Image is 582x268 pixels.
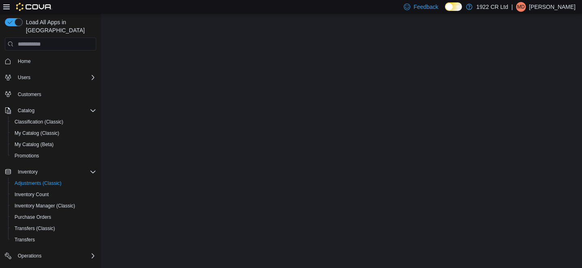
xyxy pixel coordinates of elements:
button: Purchase Orders [8,211,99,223]
span: Customers [18,91,41,98]
p: | [511,2,513,12]
span: Inventory [15,167,96,177]
button: My Catalog (Classic) [8,128,99,139]
span: Inventory Count [15,191,49,198]
img: Cova [16,3,52,11]
span: Users [18,74,30,81]
button: Classification (Classic) [8,116,99,128]
button: Home [2,55,99,67]
button: Inventory Count [8,189,99,200]
span: Operations [18,253,42,259]
button: Inventory [15,167,41,177]
a: Adjustments (Classic) [11,178,65,188]
span: Purchase Orders [11,212,96,222]
span: Adjustments (Classic) [15,180,61,186]
span: Adjustments (Classic) [11,178,96,188]
a: Transfers [11,235,38,245]
span: Operations [15,251,96,261]
span: Transfers [11,235,96,245]
button: Adjustments (Classic) [8,178,99,189]
span: Home [15,56,96,66]
button: Customers [2,88,99,100]
p: 1922 CR Ltd [477,2,508,12]
span: Purchase Orders [15,214,51,220]
span: Transfers (Classic) [11,224,96,233]
a: Promotions [11,151,42,161]
span: Users [15,73,96,82]
span: My Catalog (Beta) [11,140,96,149]
span: Catalog [18,107,34,114]
span: Transfers [15,237,35,243]
span: Transfers (Classic) [15,225,55,232]
span: Inventory [18,169,38,175]
span: Feedback [413,3,438,11]
span: Promotions [11,151,96,161]
button: Transfers (Classic) [8,223,99,234]
span: Customers [15,89,96,99]
a: Purchase Orders [11,212,55,222]
button: Inventory Manager (Classic) [8,200,99,211]
span: MD [517,2,525,12]
input: Dark Mode [445,2,462,11]
button: Users [15,73,34,82]
button: My Catalog (Beta) [8,139,99,150]
button: Catalog [15,106,38,115]
button: Catalog [2,105,99,116]
button: Promotions [8,150,99,161]
span: Promotions [15,153,39,159]
a: Customers [15,90,44,99]
span: My Catalog (Beta) [15,141,54,148]
span: Home [18,58,31,65]
span: My Catalog (Classic) [11,128,96,138]
button: Inventory [2,166,99,178]
span: Classification (Classic) [11,117,96,127]
a: My Catalog (Classic) [11,128,63,138]
span: Inventory Count [11,190,96,199]
a: Inventory Count [11,190,52,199]
span: Load All Apps in [GEOGRAPHIC_DATA] [23,18,96,34]
a: Home [15,57,34,66]
span: Catalog [15,106,96,115]
span: Classification (Classic) [15,119,63,125]
button: Users [2,72,99,83]
span: My Catalog (Classic) [15,130,59,136]
button: Transfers [8,234,99,245]
a: My Catalog (Beta) [11,140,57,149]
button: Operations [2,250,99,262]
a: Inventory Manager (Classic) [11,201,78,211]
p: [PERSON_NAME] [529,2,576,12]
a: Transfers (Classic) [11,224,58,233]
div: Mike Dunn [516,2,526,12]
span: Inventory Manager (Classic) [11,201,96,211]
button: Operations [15,251,45,261]
a: Classification (Classic) [11,117,67,127]
span: Inventory Manager (Classic) [15,203,75,209]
